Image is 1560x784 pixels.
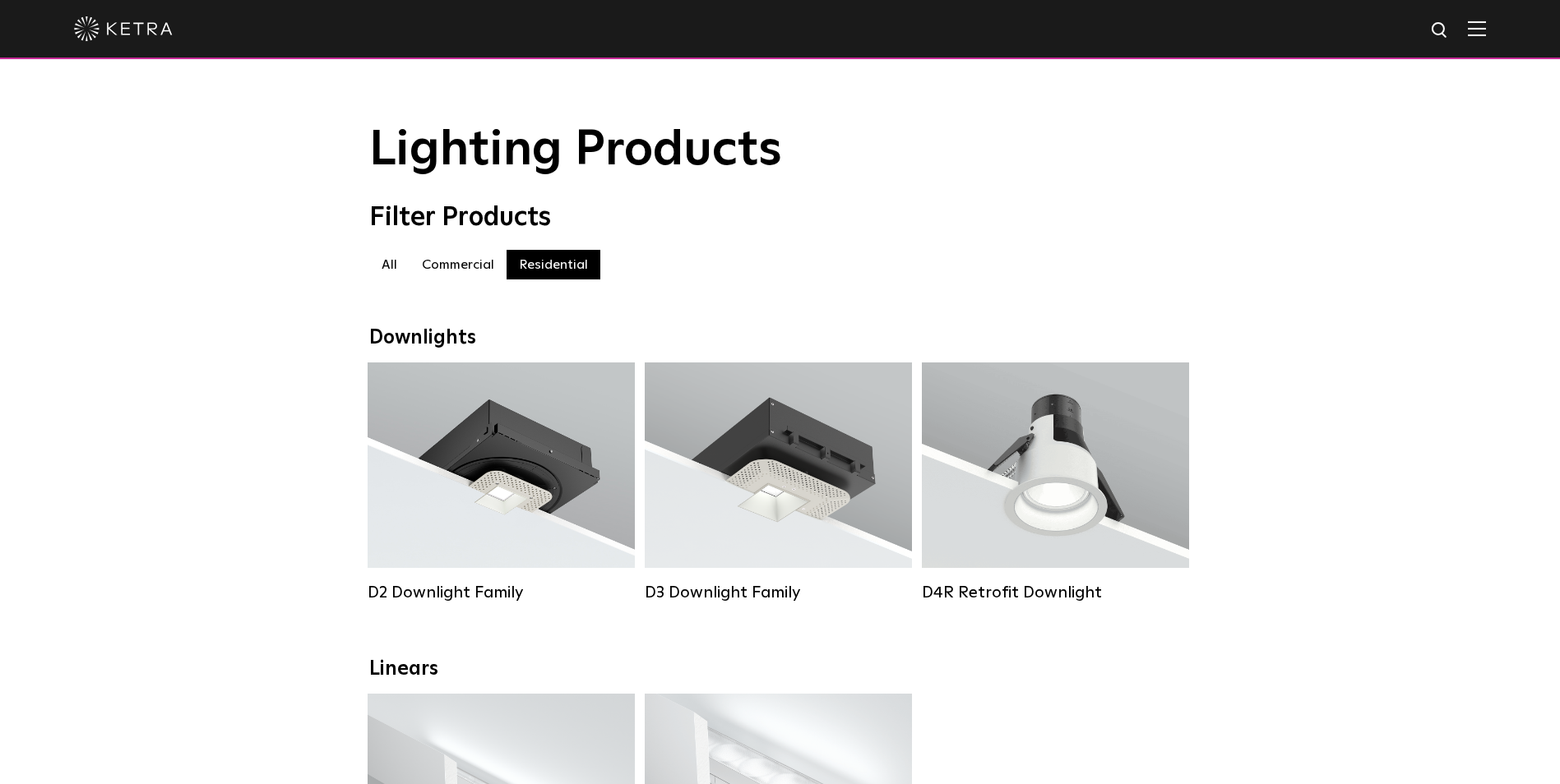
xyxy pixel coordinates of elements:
a: D3 Downlight Family Lumen Output:700 / 900 / 1100Colors:White / Black / Silver / Bronze / Paintab... [645,362,912,602]
a: D2 Downlight Family Lumen Output:1200Colors:White / Black / Gloss Black / Silver / Bronze / Silve... [368,362,635,602]
div: Linears [369,657,1192,681]
label: Residential [507,250,600,279]
div: Downlights [369,326,1192,350]
img: Hamburger%20Nav.svg [1468,21,1486,36]
div: D4R Retrofit Downlight [922,583,1189,602]
label: All [369,250,410,279]
div: Filter Products [369,202,1192,233]
div: D3 Downlight Family [645,583,912,602]
img: ketra-logo-2019-white [74,16,173,41]
a: D4R Retrofit Downlight Lumen Output:800Colors:White / BlackBeam Angles:15° / 25° / 40° / 60°Watta... [922,362,1189,602]
label: Commercial [410,250,507,279]
div: D2 Downlight Family [368,583,635,602]
span: Lighting Products [369,126,782,175]
img: search icon [1430,21,1451,41]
